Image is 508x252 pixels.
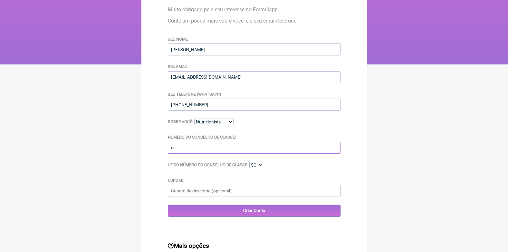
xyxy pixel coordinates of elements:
label: UF do Número do Conselho de Classe: [168,162,248,167]
input: Um email para entrarmos em contato [168,71,340,83]
input: Seu nome completo [168,44,340,55]
label: Cupom: [168,178,183,183]
label: Sobre você: [168,119,193,124]
label: Número do Conselho de Classe: [168,135,236,140]
label: Seu nome [168,37,188,42]
p: Conte um pouco mais sobre você, e o seu email/telefone. [168,18,340,24]
label: Seu email [168,64,188,69]
p: Muito obrigado pelo seu interesse no Formulapp. [168,6,340,13]
input: Cupom de desconto (opcional) [168,185,340,197]
h3: Mais opções [168,242,340,249]
input: Seu número de conselho de classe [168,142,340,154]
input: Criar Conta [168,205,340,217]
label: Seu telefone (WhatsApp) [168,92,221,97]
input: Seu número de telefone para entrarmos em contato [168,99,340,111]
